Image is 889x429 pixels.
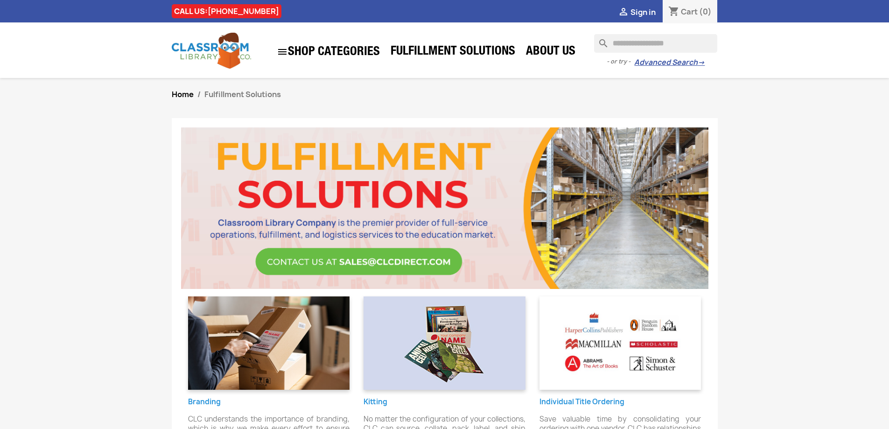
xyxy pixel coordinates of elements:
[618,7,656,17] a:  Sign in
[607,57,634,66] span: - or try -
[188,398,350,406] h6: Branding
[364,296,525,390] img: Classroom Library Company Kitting
[188,296,350,390] img: Classroom Library Company Branding
[364,398,525,406] h6: Kitting
[539,296,701,390] img: Classroom Library Company Ordering
[594,34,605,45] i: search
[630,7,656,17] span: Sign in
[668,7,679,18] i: shopping_cart
[277,46,288,57] i: 
[521,43,580,62] a: About Us
[698,58,705,67] span: →
[539,398,701,406] h6: Individual Title Ordering
[699,7,712,17] span: (0)
[204,89,281,99] span: Fulfillment Solutions
[386,43,520,62] a: Fulfillment Solutions
[681,7,698,17] span: Cart
[618,7,629,18] i: 
[172,4,281,18] div: CALL US:
[594,34,717,53] input: Search
[208,6,279,16] a: [PHONE_NUMBER]
[172,33,251,69] img: Classroom Library Company
[172,89,194,99] a: Home
[634,58,705,67] a: Advanced Search→
[174,127,715,289] img: Fullfillment Solutions
[272,42,385,62] a: SHOP CATEGORIES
